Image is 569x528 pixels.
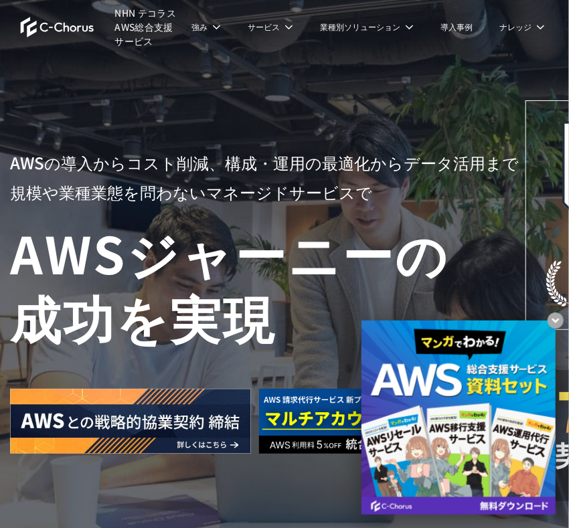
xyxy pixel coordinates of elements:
a: AWS総合支援サービス C-Chorus NHN テコラスAWS総合支援サービス [20,6,178,48]
p: AWSの導入からコスト削減、 構成・運用の最適化からデータ活用まで 規模や業種業態を問わない マネージドサービスで [10,148,525,207]
h1: AWS ジャーニーの 成功を実現 [10,220,525,349]
p: 業種別ソリューション [320,21,414,33]
img: AWS請求代行サービス 統合管理プラン [259,389,500,454]
p: ナレッジ [499,21,545,33]
p: 強み [191,21,221,33]
a: 導入事例 [440,21,473,33]
p: サービス [248,21,293,33]
img: AWSとの戦略的協業契約 締結 [10,389,251,454]
span: NHN テコラス AWS総合支援サービス [114,6,178,48]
